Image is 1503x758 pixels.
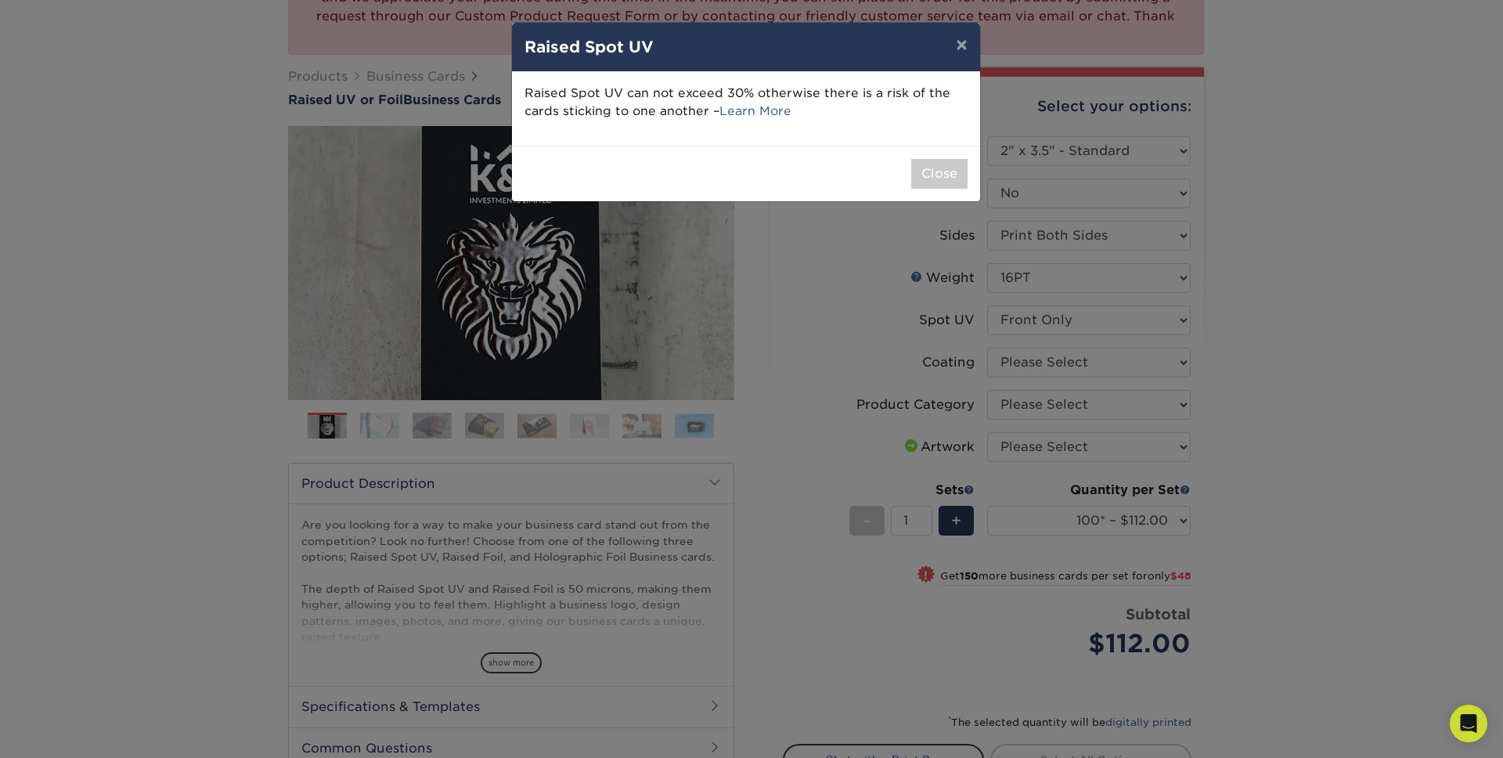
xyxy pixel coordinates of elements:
div: Open Intercom Messenger [1450,705,1487,742]
h4: Raised Spot UV [524,35,968,59]
button: × [943,23,979,67]
p: Raised Spot UV can not exceed 30% otherwise there is a risk of the cards sticking to one another – [524,85,968,121]
button: Close [911,159,968,189]
a: Learn More [719,103,791,118]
